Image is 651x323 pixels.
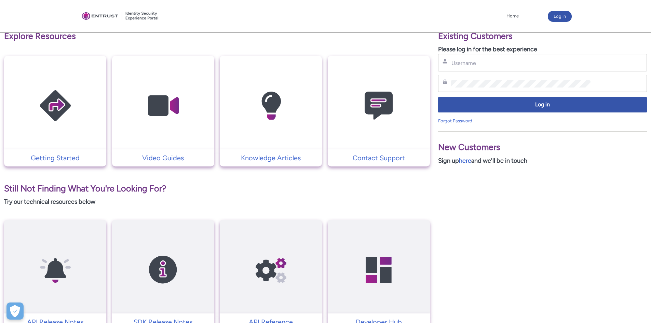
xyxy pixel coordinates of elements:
img: Getting Started [23,69,88,143]
p: Video Guides [116,153,211,163]
div: Cookie Preferences [6,302,24,320]
p: Still Not Finding What You're Looking For? [4,182,430,195]
button: Log in [438,97,647,112]
p: Explore Resources [4,30,430,43]
p: Existing Customers [438,30,647,43]
img: API Release Notes [23,233,88,307]
a: Knowledge Articles [220,153,322,163]
img: Contact Support [346,69,411,143]
a: here [459,157,471,164]
input: Username [451,59,591,67]
a: Video Guides [112,153,214,163]
img: Video Guides [131,69,195,143]
p: Please log in for the best experience [438,45,647,54]
img: SDK Release Notes [131,233,195,307]
a: Contact Support [328,153,430,163]
p: New Customers [438,141,647,154]
p: Getting Started [8,153,103,163]
span: Log in [443,101,642,109]
img: Developer Hub [346,233,411,307]
p: Knowledge Articles [223,153,318,163]
button: Log in [548,11,572,22]
button: Open Preferences [6,302,24,320]
img: Knowledge Articles [239,69,303,143]
a: Getting Started [4,153,106,163]
p: Sign up and we'll be in touch [438,156,647,165]
a: Forgot Password [438,118,472,123]
img: API Reference [239,233,303,307]
p: Try our technical resources below [4,197,430,206]
a: Home [505,11,520,21]
p: Contact Support [331,153,426,163]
